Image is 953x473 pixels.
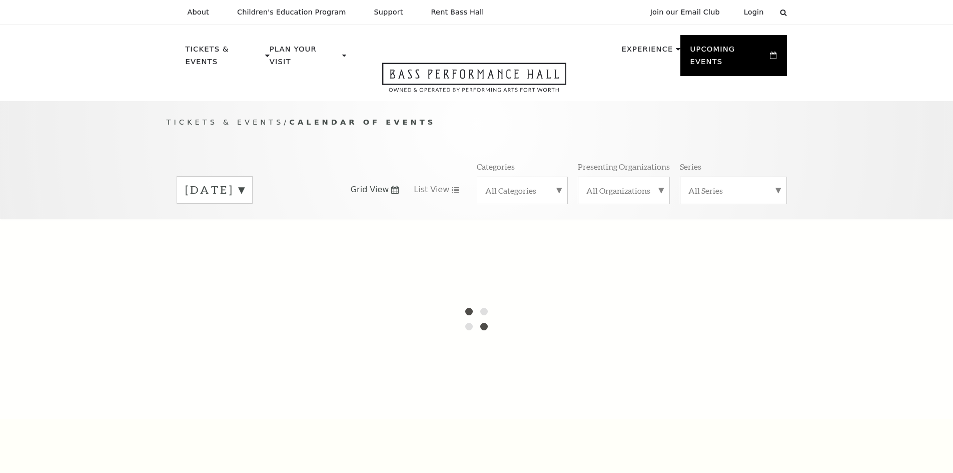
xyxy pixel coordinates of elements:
[586,185,661,196] label: All Organizations
[680,161,701,172] p: Series
[289,118,436,126] span: Calendar of Events
[414,184,449,195] span: List View
[167,118,284,126] span: Tickets & Events
[578,161,670,172] p: Presenting Organizations
[688,185,778,196] label: All Series
[188,8,209,17] p: About
[690,43,768,74] p: Upcoming Events
[621,43,673,61] p: Experience
[374,8,403,17] p: Support
[477,161,515,172] p: Categories
[485,185,559,196] label: All Categories
[186,43,263,74] p: Tickets & Events
[185,182,244,198] label: [DATE]
[167,116,787,129] p: /
[351,184,389,195] span: Grid View
[270,43,340,74] p: Plan Your Visit
[431,8,484,17] p: Rent Bass Hall
[237,8,346,17] p: Children's Education Program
